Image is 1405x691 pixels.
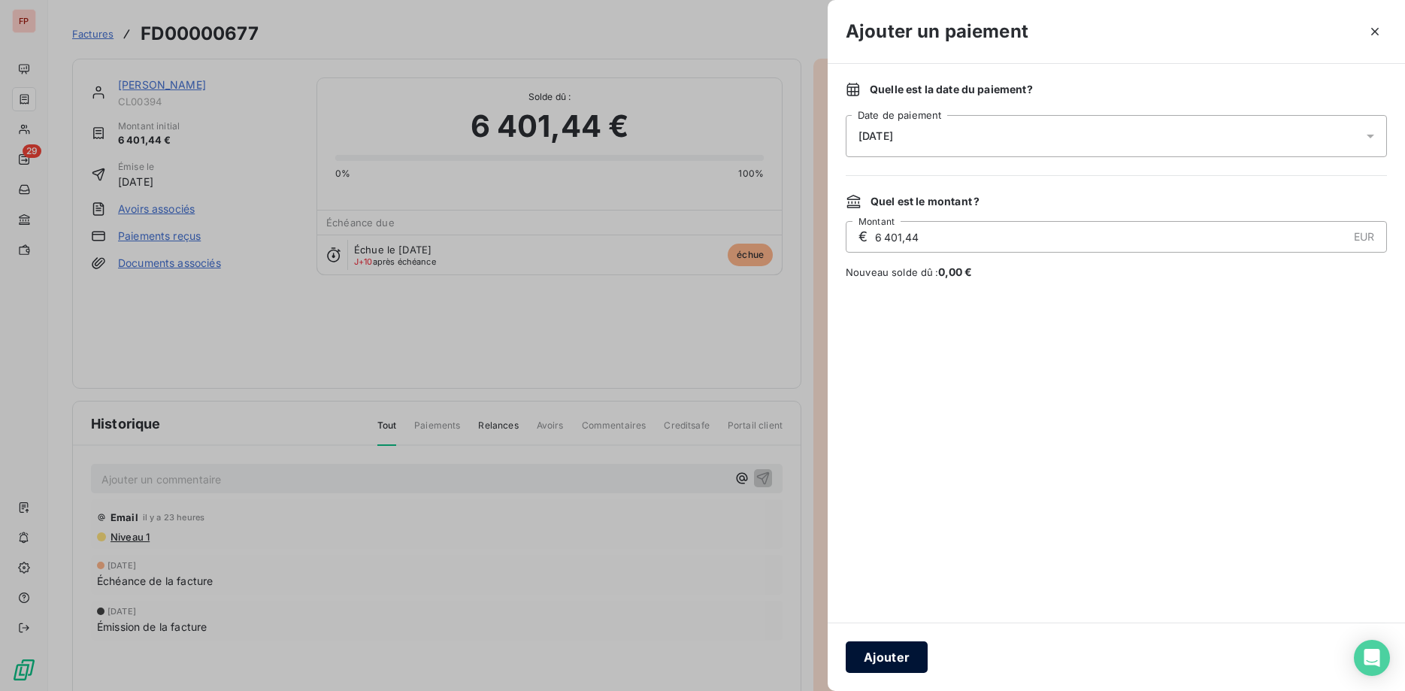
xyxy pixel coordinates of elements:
[871,194,980,209] span: Quel est le montant ?
[938,265,973,278] span: 0,00 €
[846,265,1387,280] span: Nouveau solde dû :
[1354,640,1390,676] div: Open Intercom Messenger
[858,130,893,142] span: [DATE]
[846,641,928,673] button: Ajouter
[870,82,1033,97] span: Quelle est la date du paiement ?
[846,18,1028,45] h3: Ajouter un paiement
